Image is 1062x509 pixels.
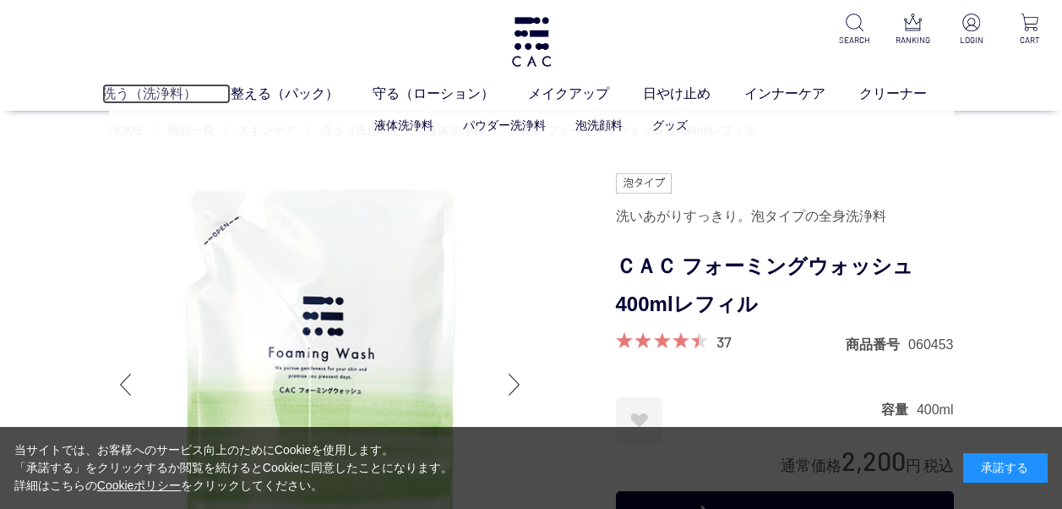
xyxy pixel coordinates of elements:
[859,84,961,104] a: クリーナー
[716,332,732,351] a: 37
[963,453,1048,483] div: 承諾する
[953,34,990,47] p: LOGIN
[575,118,623,132] a: 泡洗顔料
[881,401,917,419] dt: 容量
[14,441,454,495] div: 当サイトでは、お客様へのサービス向上のためにCookieを使用します。 「承諾する」をクリックするか閲覧を続けるとCookieに同意したことになります。 詳細はこちらの をクリックしてください。
[616,202,954,231] div: 洗いあがりすっきり。泡タイプの全身洗浄料
[652,118,688,132] a: グッズ
[953,14,990,47] a: LOGIN
[895,34,932,47] p: RANKING
[528,84,643,104] a: メイクアップ
[1011,34,1048,47] p: CART
[463,118,546,132] a: パウダー洗浄料
[374,118,433,132] a: 液体洗浄料
[836,14,874,47] a: SEARCH
[616,173,672,194] img: 泡タイプ
[97,479,182,492] a: Cookieポリシー
[231,84,373,104] a: 整える（パック）
[744,84,859,104] a: インナーケア
[616,248,954,324] h1: ＣＡＣ フォーミングウォッシュ400mlレフィル
[1011,14,1048,47] a: CART
[846,336,908,353] dt: 商品番号
[102,84,231,104] a: 洗う（洗浄料）
[509,17,553,67] img: logo
[908,336,953,353] dd: 060453
[643,84,744,104] a: 日やけ止め
[616,397,662,444] a: お気に入りに登録する
[895,14,932,47] a: RANKING
[917,401,954,419] dd: 400ml
[373,84,528,104] a: 守る（ローション）
[836,34,874,47] p: SEARCH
